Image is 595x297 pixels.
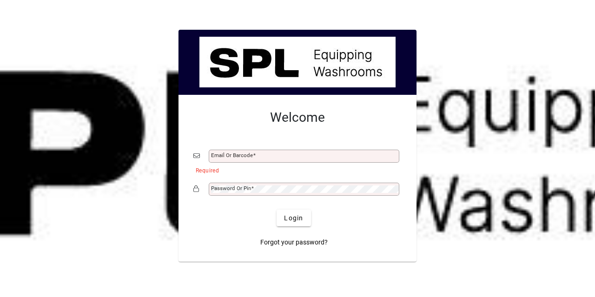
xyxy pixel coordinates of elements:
button: Login [277,210,311,226]
h2: Welcome [193,110,402,125]
span: Login [284,213,303,223]
mat-error: Required [196,165,394,175]
span: Forgot your password? [260,238,328,247]
a: Forgot your password? [257,234,331,251]
mat-label: Password or Pin [211,185,251,191]
mat-label: Email or Barcode [211,152,253,158]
